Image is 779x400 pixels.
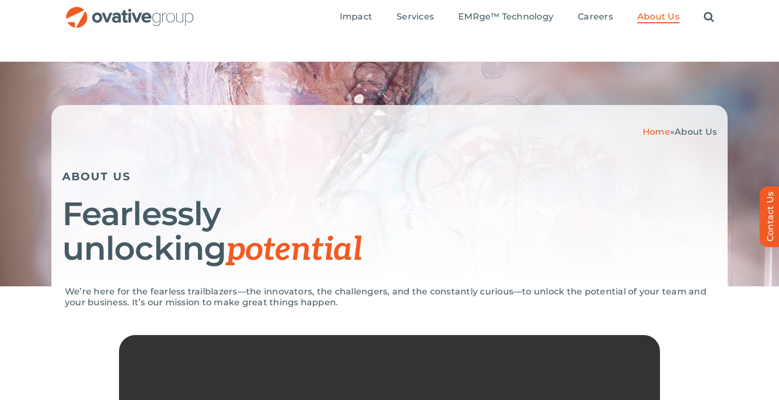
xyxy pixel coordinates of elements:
a: Careers [578,11,613,23]
span: Services [397,11,434,22]
h1: Fearlessly unlocking [62,196,717,267]
a: About Us [637,11,679,23]
span: EMRge™ Technology [458,11,553,22]
a: Services [397,11,434,23]
a: EMRge™ Technology [458,11,553,23]
a: Search [704,11,714,23]
span: Impact [340,11,372,22]
span: Careers [578,11,613,22]
a: OG_Full_horizontal_RGB [65,5,195,16]
h5: ABOUT US [62,170,717,183]
span: About Us [637,11,679,22]
a: Impact [340,11,372,23]
span: potential [226,231,362,270]
a: Home [643,127,670,137]
span: About Us [675,127,717,137]
p: We’re here for the fearless trailblazers—the innovators, the challengers, and the constantly curi... [65,286,714,308]
span: » [643,127,717,137]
